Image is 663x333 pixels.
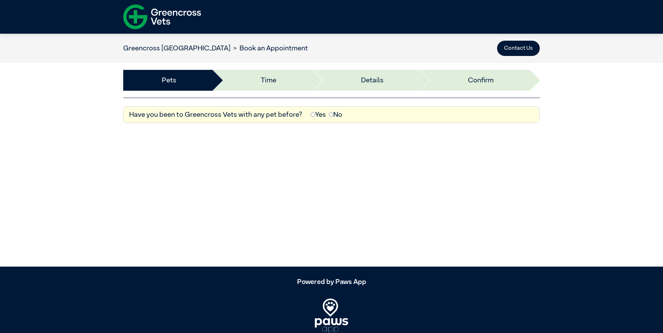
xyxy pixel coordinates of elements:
[230,43,308,54] li: Book an Appointment
[123,43,308,54] nav: breadcrumb
[162,75,176,86] a: Pets
[123,2,201,32] img: f-logo
[329,109,342,120] label: No
[329,112,333,117] input: No
[123,45,230,52] a: Greencross [GEOGRAPHIC_DATA]
[497,41,540,56] button: Contact Us
[311,109,326,120] label: Yes
[123,278,540,286] h5: Powered by Paws App
[129,109,302,120] label: Have you been to Greencross Vets with any pet before?
[311,112,315,117] input: Yes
